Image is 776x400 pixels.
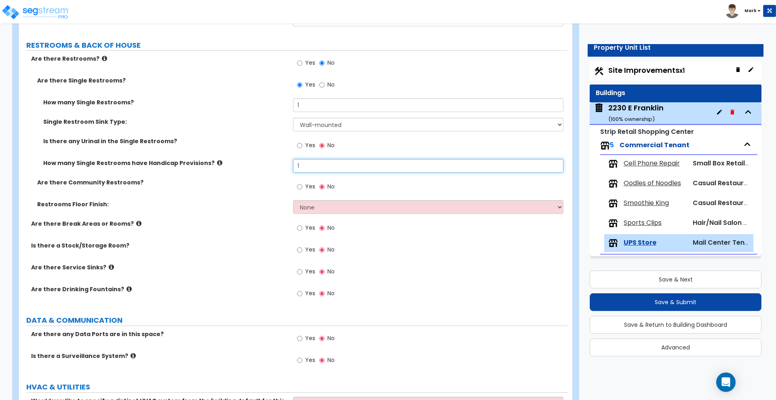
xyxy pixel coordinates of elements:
[37,178,287,186] label: Are there Community Restrooms?
[31,285,287,293] label: Are there Drinking Fountains?
[693,218,767,227] span: Hair/Nail Salon Tenant
[608,103,664,123] div: 2230 E Franklin
[297,224,302,233] input: Yes
[319,267,325,276] input: No
[26,40,567,51] label: RESTROOMS & BACK OF HOUSE
[31,263,287,271] label: Are there Service Sinks?
[725,4,739,18] img: avatar.png
[590,293,761,311] button: Save & Submit
[43,118,287,126] label: Single Restroom Sink Type:
[43,98,287,106] label: How many Single Restrooms?
[624,159,680,168] span: Cell Phone Repair
[217,160,222,166] i: click for more info!
[594,103,664,123] span: 2230 E Franklin
[31,220,287,228] label: Are there Break Areas or Rooms?
[305,224,315,232] span: Yes
[305,141,315,149] span: Yes
[127,286,132,292] i: click for more info!
[305,289,315,297] span: Yes
[624,179,681,188] span: Oodles of Noodles
[319,80,325,89] input: No
[31,241,287,250] label: Is there a Stock/Storage Room?
[43,137,287,145] label: Is there any Urinal in the Single Restrooms?
[297,141,302,150] input: Yes
[37,200,287,208] label: Restrooms Floor Finish:
[1,4,70,20] img: logo_pro_r.png
[327,141,335,149] span: No
[693,159,770,168] span: Small Box Retail Tenant
[594,43,757,53] div: Property Unit List
[327,246,335,254] span: No
[37,76,287,85] label: Are there Single Restrooms?
[319,182,325,191] input: No
[31,55,287,63] label: Are there Restrooms?
[102,55,107,61] i: click for more info!
[305,267,315,275] span: Yes
[319,141,325,150] input: No
[26,382,567,392] label: HVAC & UTILITIES
[596,89,755,98] div: Buildings
[319,224,325,233] input: No
[608,199,618,208] img: tenants.png
[624,199,669,208] span: Smoothie King
[608,179,618,188] img: tenants.png
[679,66,685,75] small: x1
[600,141,610,150] img: tenants.png
[319,59,325,68] input: No
[594,103,604,113] img: building.svg
[26,315,567,326] label: DATA & COMMUNICATION
[327,356,335,364] span: No
[608,238,618,248] img: tenants.png
[327,59,335,67] span: No
[608,115,655,123] small: ( 100 % ownership)
[327,80,335,89] span: No
[590,339,761,356] button: Advanced
[327,289,335,297] span: No
[305,59,315,67] span: Yes
[305,356,315,364] span: Yes
[305,246,315,254] span: Yes
[600,127,694,136] small: Strip Retail Shopping Center
[319,289,325,298] input: No
[624,218,662,228] span: Sports Clips
[610,140,614,150] span: 5
[297,356,302,365] input: Yes
[109,264,114,270] i: click for more info!
[297,267,302,276] input: Yes
[297,246,302,254] input: Yes
[297,80,302,89] input: Yes
[624,238,656,248] span: UPS Store
[319,246,325,254] input: No
[319,356,325,365] input: No
[620,140,690,150] span: Commercial Tenant
[297,334,302,343] input: Yes
[693,238,756,247] span: Mail Center Tenant
[31,330,287,338] label: Are there any Data Ports are in this space?
[327,267,335,275] span: No
[590,271,761,288] button: Save & Next
[305,334,315,342] span: Yes
[327,224,335,232] span: No
[716,372,736,392] div: Open Intercom Messenger
[297,59,302,68] input: Yes
[594,66,604,76] img: Construction.png
[305,80,315,89] span: Yes
[136,220,141,226] i: click for more info!
[590,316,761,334] button: Save & Return to Building Dashboard
[327,182,335,190] span: No
[744,8,757,14] b: Mark
[608,218,618,228] img: tenants.png
[319,334,325,343] input: No
[608,159,618,169] img: tenants.png
[31,352,287,360] label: Is there a Surveillance System?
[327,334,335,342] span: No
[131,353,136,359] i: click for more info!
[305,182,315,190] span: Yes
[297,182,302,191] input: Yes
[43,159,287,167] label: How many Single Restrooms have Handicap Provisions?
[297,289,302,298] input: Yes
[608,65,685,75] span: Site Improvements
